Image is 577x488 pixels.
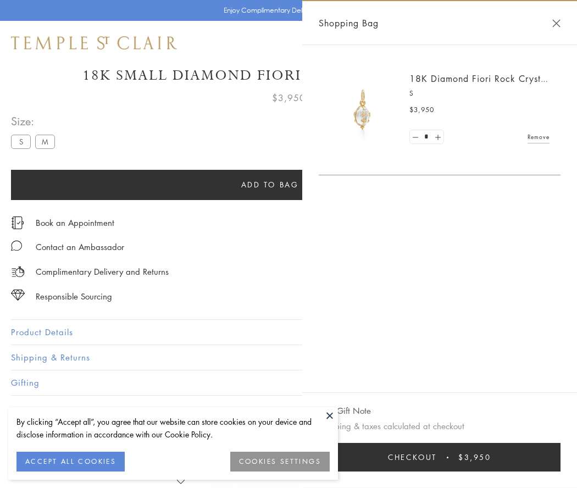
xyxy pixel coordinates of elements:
img: icon_sourcing.svg [11,290,25,301]
button: ACCEPT ALL COOKIES [16,452,125,472]
div: Responsible Sourcing [36,290,112,303]
button: COOKIES SETTINGS [230,452,330,472]
button: Add to bag [11,170,529,200]
a: Set quantity to 0 [410,130,421,144]
a: Book an Appointment [36,217,114,229]
button: Checkout $3,950 [319,443,561,472]
button: Close Shopping Bag [552,19,561,27]
label: M [35,135,55,148]
span: Shopping Bag [319,16,379,30]
button: Product Details [11,320,566,345]
p: S [409,88,550,99]
span: Checkout [388,451,437,463]
img: P51889-E11FIORI [330,77,396,143]
span: $3,950 [272,91,306,105]
img: icon_appointment.svg [11,217,24,229]
span: $3,950 [458,451,491,463]
button: Gifting [11,370,566,395]
button: Add Gift Note [319,404,371,418]
span: Size: [11,112,59,130]
label: S [11,135,31,148]
p: Enjoy Complimentary Delivery & Returns [224,5,348,16]
button: Shipping & Returns [11,345,566,370]
a: Remove [528,131,550,143]
img: Temple St. Clair [11,36,177,49]
a: Set quantity to 2 [432,130,443,144]
p: Complimentary Delivery and Returns [36,265,169,279]
p: Shipping & taxes calculated at checkout [319,419,561,433]
span: $3,950 [409,104,434,115]
div: Contact an Ambassador [36,240,124,254]
img: MessageIcon-01_2.svg [11,240,22,251]
h1: 18K Small Diamond Fiori Rock Crystal Amulet [11,66,566,85]
span: Add to bag [241,179,299,191]
img: icon_delivery.svg [11,265,25,279]
div: By clicking “Accept all”, you agree that our website can store cookies on your device and disclos... [16,415,330,441]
